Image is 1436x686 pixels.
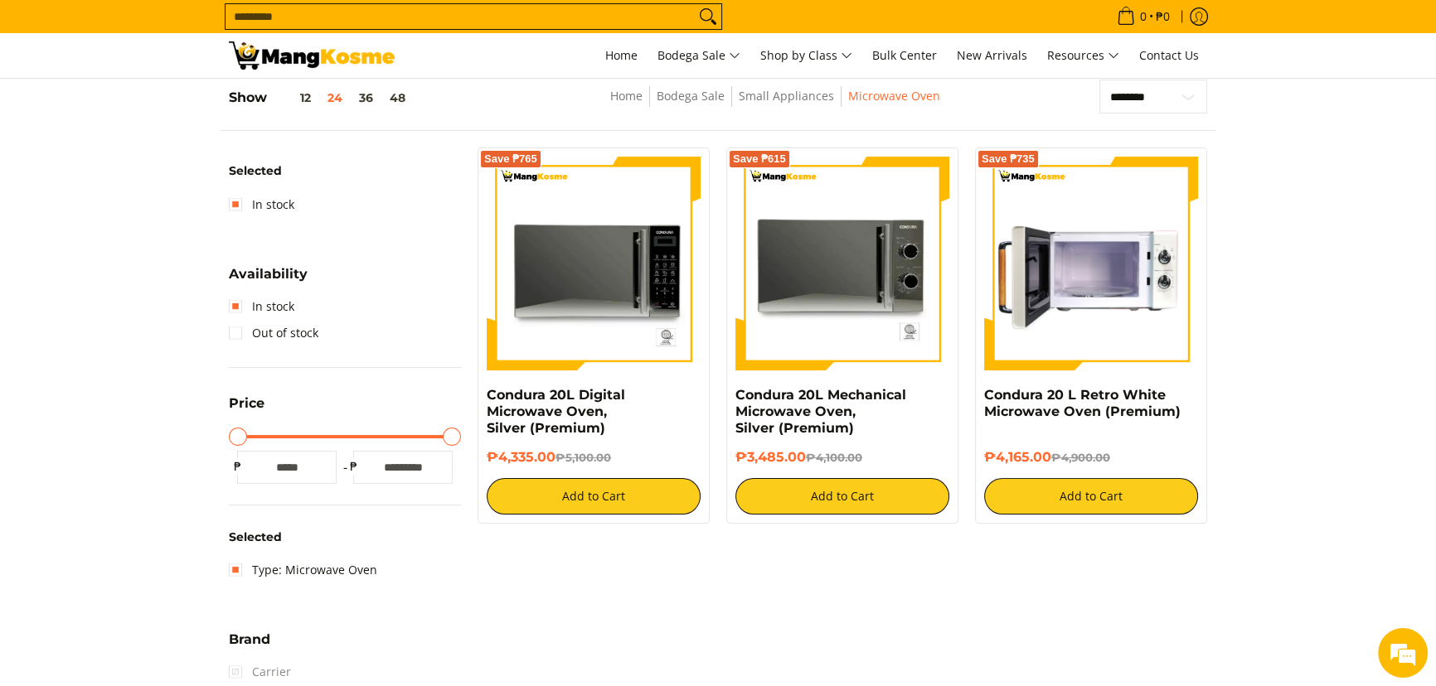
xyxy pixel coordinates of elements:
del: ₱4,100.00 [806,451,862,464]
summary: Open [229,397,264,423]
a: In stock [229,191,294,218]
button: 36 [351,91,381,104]
a: Bodega Sale [657,88,725,104]
a: Type: Microwave Oven [229,557,377,583]
span: Save ₱765 [484,154,537,164]
span: Resources [1047,46,1119,66]
span: Availability [229,268,308,281]
button: Add to Cart [487,478,701,514]
span: Shop by Class [760,46,852,66]
textarea: Type your message and hit 'Enter' [8,452,316,510]
h6: ₱3,485.00 [735,449,949,466]
a: Home [610,88,643,104]
nav: Main Menu [411,33,1207,78]
a: Condura 20L Digital Microwave Oven, Silver (Premium) [487,387,625,436]
img: 20-liter-digital-microwave-oven-silver-full-front-view-mang-kosme [487,157,701,370]
a: Condura 20 L Retro White Microwave Oven (Premium) [984,387,1181,419]
span: 0 [1138,11,1149,22]
del: ₱5,100.00 [555,451,611,464]
a: Condura 20L Mechanical Microwave Oven, Silver (Premium) [735,387,906,436]
span: Bulk Center [872,47,937,63]
a: Out of stock [229,320,318,346]
img: Small Appliances l Mang Kosme: Home Appliances Warehouse Sale Microwave Oven [229,41,395,70]
span: Home [605,47,638,63]
span: ₱ [229,458,245,475]
button: Add to Cart [984,478,1198,514]
span: Brand [229,633,270,646]
div: Minimize live chat window [272,8,312,48]
button: 48 [381,91,414,104]
span: Bodega Sale [657,46,740,66]
h6: ₱4,335.00 [487,449,701,466]
summary: Open [229,633,270,659]
span: We're online! [96,209,229,376]
span: Price [229,397,264,410]
img: Condura 20L Mechanical Microwave Oven, Silver (Premium) [735,157,949,370]
button: 12 [267,91,319,104]
span: Carrier [229,659,291,685]
a: New Arrivals [948,33,1036,78]
button: Search [695,4,721,29]
span: • [1112,7,1175,26]
span: Microwave Oven [848,86,940,107]
a: Resources [1039,33,1128,78]
summary: Open [229,268,308,293]
a: Home [597,33,646,78]
img: Condura 20 L Retro White Microwave Oven (Premium) - 0 [984,157,1198,370]
a: In stock [229,293,294,320]
a: Contact Us [1131,33,1207,78]
div: Chat with us now [86,93,279,114]
nav: Breadcrumbs [505,86,1046,123]
h6: Selected [229,164,461,179]
del: ₱4,900.00 [1051,451,1110,464]
a: Shop by Class [752,33,861,78]
a: Small Appliances [739,88,834,104]
a: Bulk Center [864,33,945,78]
h5: Show [229,89,414,106]
span: ₱ [345,458,361,475]
button: Add to Cart [735,478,949,514]
h6: ₱4,165.00 [984,449,1198,466]
h6: Selected [229,530,461,545]
a: Bodega Sale [649,33,749,78]
span: Save ₱735 [982,154,1035,164]
span: ₱0 [1153,11,1172,22]
span: New Arrivals [957,47,1027,63]
span: Save ₱615 [733,154,786,164]
button: 24 [319,91,351,104]
span: Contact Us [1139,47,1199,63]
